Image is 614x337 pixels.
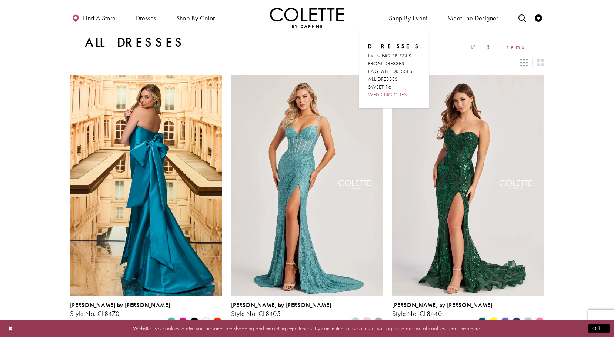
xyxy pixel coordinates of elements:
i: Rose [363,317,371,326]
a: Meet the designer [446,7,500,28]
p: Website uses cookies to give you personalized shopping and marketing experiences. By continuing t... [53,323,561,333]
i: Diamond White [201,317,210,326]
span: Dresses [134,7,158,28]
a: EVENING DRESSES [368,52,420,60]
i: Spruce [478,317,487,326]
i: Navy Blue [512,317,521,326]
span: Shop by color [176,14,215,22]
a: Check Wishlist [533,7,544,28]
span: Switch layout to 2 columns [537,59,544,66]
span: Meet the designer [447,14,498,22]
span: 178 items [470,44,529,50]
i: Turquoise [167,317,176,326]
i: Smoke [374,317,383,326]
span: Style No. CL8440 [392,309,442,318]
span: PROM DRESSES [368,60,404,67]
span: SWEET 16 [368,83,392,90]
span: EVENING DRESSES [368,52,411,59]
a: ALL DRESSES [368,75,420,83]
a: SWEET 16 [368,83,420,91]
a: PAGEANT DRESSES [368,67,420,75]
i: Black [190,317,199,326]
div: Colette by Daphne Style No. CL8405 [231,302,331,317]
span: Dresses [368,43,420,50]
span: Dresses [136,14,156,22]
i: Scarlet [213,317,222,326]
span: ALL DRESSES [368,76,398,82]
span: Shop by color [174,7,217,28]
span: [PERSON_NAME] by [PERSON_NAME] [231,301,331,309]
span: Switch layout to 3 columns [520,59,528,66]
a: Visit Colette by Daphne Style No. CL8440 Page [392,75,544,296]
a: Find a store [70,7,117,28]
span: Find a store [83,14,116,22]
span: [PERSON_NAME] by [PERSON_NAME] [70,301,170,309]
button: Close Dialog [4,322,17,335]
span: Style No. CL8405 [231,309,281,318]
span: Shop By Event [387,7,429,28]
i: Fuchsia [178,317,187,326]
img: Colette by Daphne [270,7,344,28]
span: PAGEANT DRESSES [368,68,413,74]
button: Submit Dialog [588,324,610,333]
i: Ice Blue [524,317,533,326]
i: Violet [501,317,510,326]
span: WEDDING GUEST [368,91,409,98]
a: WEDDING GUEST [368,91,420,99]
a: Visit Colette by Daphne Style No. CL8405 Page [231,75,383,296]
h1: All Dresses [85,35,185,50]
a: Visit Colette by Daphne Style No. CL8470 Page [70,75,222,296]
i: Cotton Candy [535,317,544,326]
span: Style No. CL8470 [70,309,119,318]
i: Yellow [489,317,498,326]
span: [PERSON_NAME] by [PERSON_NAME] [392,301,493,309]
div: Layout Controls [66,54,548,71]
a: Visit Home Page [270,7,344,28]
a: here [471,324,480,332]
a: Toggle search [517,7,528,28]
div: Colette by Daphne Style No. CL8470 [70,302,170,317]
div: Colette by Daphne Style No. CL8440 [392,302,493,317]
i: Sea Glass [351,317,360,326]
a: PROM DRESSES [368,60,420,67]
span: Shop By Event [389,14,427,22]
